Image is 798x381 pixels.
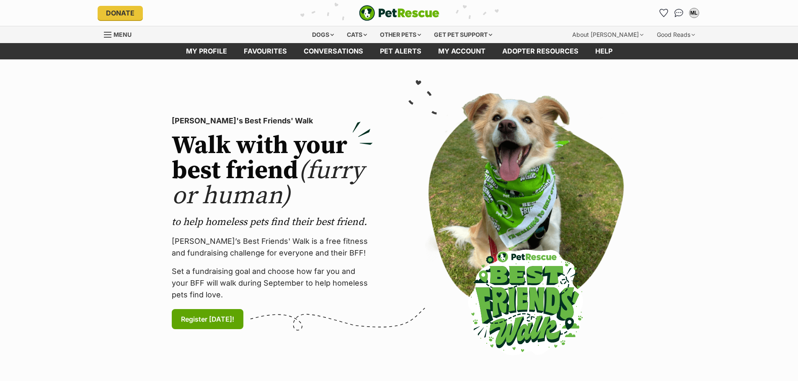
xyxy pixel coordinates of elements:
[657,6,671,20] a: Favourites
[587,43,621,59] a: Help
[494,43,587,59] a: Adopter resources
[672,6,686,20] a: Conversations
[430,43,494,59] a: My account
[172,215,373,229] p: to help homeless pets find their best friend.
[359,5,439,21] a: PetRescue
[428,26,498,43] div: Get pet support
[374,26,427,43] div: Other pets
[172,266,373,301] p: Set a fundraising goal and choose how far you and your BFF will walk during September to help hom...
[172,155,364,212] span: (furry or human)
[235,43,295,59] a: Favourites
[674,9,683,17] img: chat-41dd97257d64d25036548639549fe6c8038ab92f7586957e7f3b1b290dea8141.svg
[372,43,430,59] a: Pet alerts
[359,5,439,21] img: logo-e224e6f780fb5917bec1dbf3a21bbac754714ae5b6737aabdf751b685950b380.svg
[181,314,234,324] span: Register [DATE]!
[341,26,373,43] div: Cats
[566,26,649,43] div: About [PERSON_NAME]
[178,43,235,59] a: My profile
[687,6,701,20] button: My account
[651,26,701,43] div: Good Reads
[172,309,243,329] a: Register [DATE]!
[657,6,701,20] ul: Account quick links
[98,6,143,20] a: Donate
[172,115,373,127] p: [PERSON_NAME]'s Best Friends' Walk
[306,26,340,43] div: Dogs
[690,9,698,17] div: ML
[172,133,373,209] h2: Walk with your best friend
[114,31,132,38] span: Menu
[104,26,137,41] a: Menu
[172,235,373,259] p: [PERSON_NAME]’s Best Friends' Walk is a free fitness and fundraising challenge for everyone and t...
[295,43,372,59] a: conversations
